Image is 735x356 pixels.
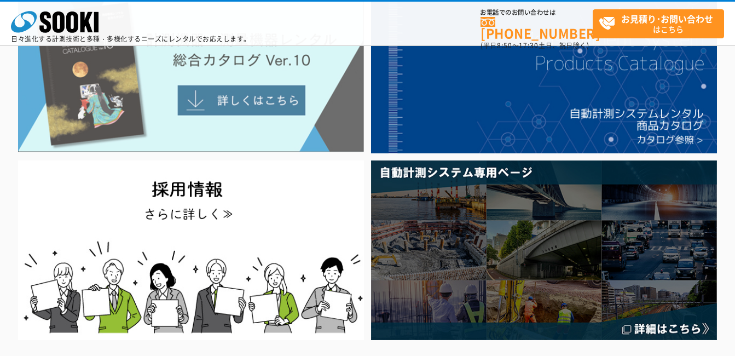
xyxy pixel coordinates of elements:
[599,10,724,37] span: はこちら
[621,12,713,25] strong: お見積り･お問い合わせ
[11,36,251,42] p: 日々進化する計測技術と多種・多様化するニーズにレンタルでお応えします。
[481,9,593,16] span: お電話でのお問い合わせは
[593,9,724,38] a: お見積り･お問い合わせはこちら
[481,41,589,50] span: (平日 ～ 土日、祝日除く)
[18,160,364,340] img: SOOKI recruit
[371,160,717,340] img: 自動計測システム専用ページ
[481,17,593,39] a: [PHONE_NUMBER]
[497,41,512,50] span: 8:50
[519,41,539,50] span: 17:30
